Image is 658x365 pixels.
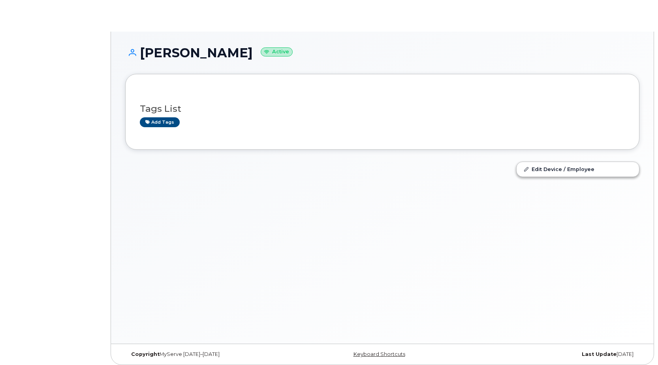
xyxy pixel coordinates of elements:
small: Active [261,47,293,56]
strong: Last Update [582,351,617,357]
div: [DATE] [468,351,639,357]
strong: Copyright [131,351,160,357]
a: Edit Device / Employee [517,162,639,176]
a: Add tags [140,117,180,127]
h3: Tags List [140,104,625,114]
div: MyServe [DATE]–[DATE] [125,351,297,357]
h1: [PERSON_NAME] [125,46,639,60]
a: Keyboard Shortcuts [353,351,405,357]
